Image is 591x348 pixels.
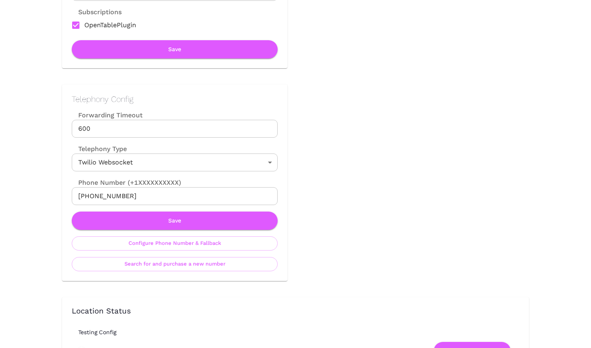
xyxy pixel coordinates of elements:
[72,94,278,104] h2: Telephony Config
[72,153,278,171] div: Twilio Websocket
[78,329,526,335] h6: Testing Config
[72,144,127,153] label: Telephony Type
[72,307,519,316] h3: Location Status
[72,178,278,187] label: Phone Number (+1XXXXXXXXXX)
[72,40,278,58] button: Save
[72,212,278,230] button: Save
[72,236,278,251] button: Configure Phone Number & Fallback
[84,20,136,30] span: OpenTablePlugin
[72,7,122,17] label: Subscriptions
[72,110,278,120] label: Forwarding Timeout
[72,257,278,271] button: Search for and purchase a new number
